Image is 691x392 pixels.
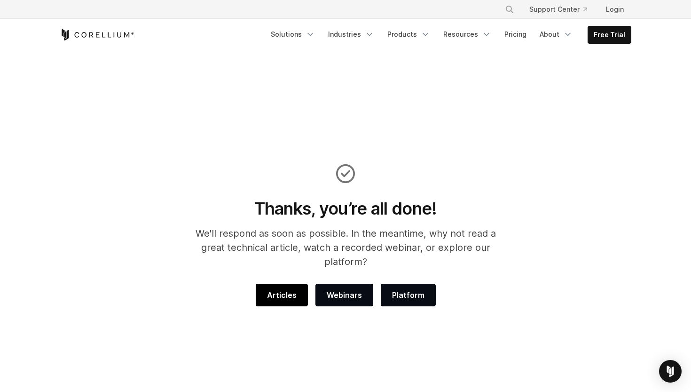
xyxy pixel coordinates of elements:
span: Articles [267,289,297,301]
a: Resources [438,26,497,43]
a: Products [382,26,436,43]
a: Articles [256,284,308,306]
a: Free Trial [588,26,631,43]
div: Navigation Menu [265,26,631,44]
a: Platform [381,284,436,306]
h1: Thanks, you’re all done! [183,198,509,219]
div: Navigation Menu [494,1,631,18]
button: Search [501,1,518,18]
a: Webinars [315,284,373,306]
a: Support Center [522,1,595,18]
a: Login [598,1,631,18]
p: We'll respond as soon as possible. In the meantime, why not read a great technical article, watch... [183,226,509,269]
a: Corellium Home [60,29,134,40]
a: Solutions [265,26,321,43]
div: Open Intercom Messenger [659,360,682,383]
a: Industries [322,26,380,43]
span: Webinars [327,289,362,301]
a: About [534,26,578,43]
a: Pricing [499,26,532,43]
span: Platform [392,289,424,301]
